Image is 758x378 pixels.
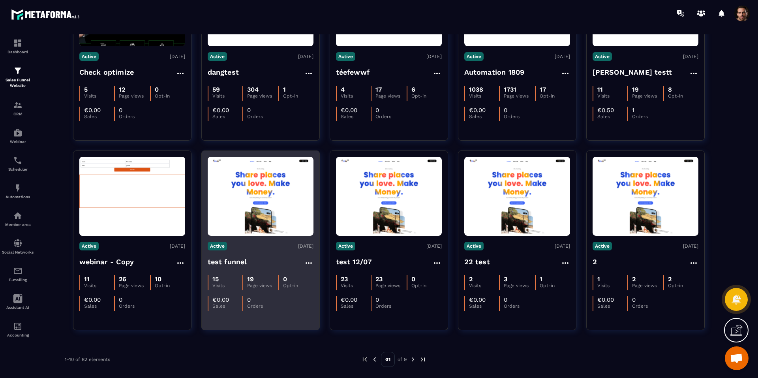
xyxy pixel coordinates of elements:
p: Sales Funnel Website [2,77,34,88]
p: 0 [247,107,251,114]
p: 15 [212,275,219,283]
p: Visits [212,283,242,288]
p: €0.00 [212,107,229,114]
p: 0 [411,275,415,283]
p: [DATE] [683,243,698,249]
p: 0 [119,107,122,114]
img: email [13,266,23,276]
p: 0 [375,107,379,114]
h4: 2 [593,256,597,267]
a: automationsautomationsWebinar [2,122,34,150]
p: Page views [247,283,278,288]
p: CRM [2,112,34,116]
p: Visits [341,93,371,99]
h4: webinar - Copy [79,256,134,267]
p: 59 [212,86,220,93]
p: 12 [119,86,125,93]
p: Page views [632,93,663,99]
p: Page views [119,283,150,288]
img: image [464,159,570,234]
p: 2 [668,275,672,283]
p: Active [336,242,355,250]
p: Orders [632,303,662,309]
p: Orders [247,114,277,119]
p: 11 [84,275,90,283]
p: 2 [469,275,473,283]
a: formationformationCRM [2,94,34,122]
p: Opt-in [668,93,698,99]
p: 26 [119,275,126,283]
p: €0.00 [597,296,614,303]
p: [DATE] [683,54,698,59]
p: 17 [375,86,382,93]
p: Orders [504,114,534,119]
h4: téefewwf [336,67,370,78]
p: Active [208,52,227,61]
div: Mở cuộc trò chuyện [725,346,749,370]
p: Active [208,242,227,250]
a: accountantaccountantAccounting [2,316,34,343]
p: Active [336,52,355,61]
p: [DATE] [555,54,570,59]
img: next [419,356,426,363]
img: formation [13,38,23,48]
p: Dashboard [2,50,34,54]
p: Scheduler [2,167,34,171]
p: €0.00 [341,107,357,114]
p: Sales [341,303,371,309]
p: Active [593,242,612,250]
p: 1 [632,107,634,114]
p: Webinar [2,139,34,144]
p: 10 [155,275,161,283]
p: Opt-in [283,283,313,288]
p: 304 [247,86,259,93]
p: 01 [381,352,395,367]
p: Orders [119,114,149,119]
img: accountant [13,322,23,331]
p: 3 [504,275,507,283]
p: Visits [469,93,499,99]
h4: test funnel [208,256,247,267]
p: Orders [504,303,534,309]
p: 1-10 of 82 elements [65,357,110,362]
p: Page views [632,283,663,288]
img: image [336,159,442,234]
p: 0 [247,296,251,303]
p: 19 [632,86,639,93]
p: 0 [155,86,159,93]
p: 0 [632,296,636,303]
p: 1 [597,275,600,283]
p: Visits [84,93,114,99]
p: Page views [504,283,535,288]
p: 17 [540,86,546,93]
img: image [79,157,185,236]
p: Visits [84,283,114,288]
img: automations [13,183,23,193]
p: Orders [247,303,277,309]
a: automationsautomationsAutomations [2,177,34,205]
p: Orders [375,303,405,309]
p: Sales [341,114,371,119]
p: 0 [504,296,507,303]
p: [DATE] [426,243,442,249]
p: €0.50 [597,107,614,114]
p: Active [464,52,484,61]
p: Opt-in [283,93,313,99]
p: 23 [341,275,348,283]
img: social-network [13,239,23,248]
h4: 22 test [464,256,490,267]
a: automationsautomationsMember area [2,205,34,233]
p: Visits [212,93,242,99]
p: Automations [2,195,34,199]
p: Page views [504,93,535,99]
h4: [PERSON_NAME] testt [593,67,672,78]
p: Visits [597,283,627,288]
p: Sales [84,303,114,309]
p: Sales [469,114,499,119]
p: 8 [668,86,672,93]
p: Social Networks [2,250,34,254]
p: 0 [375,296,379,303]
p: Opt-in [411,93,441,99]
p: [DATE] [298,243,313,249]
p: Opt-in [540,283,570,288]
